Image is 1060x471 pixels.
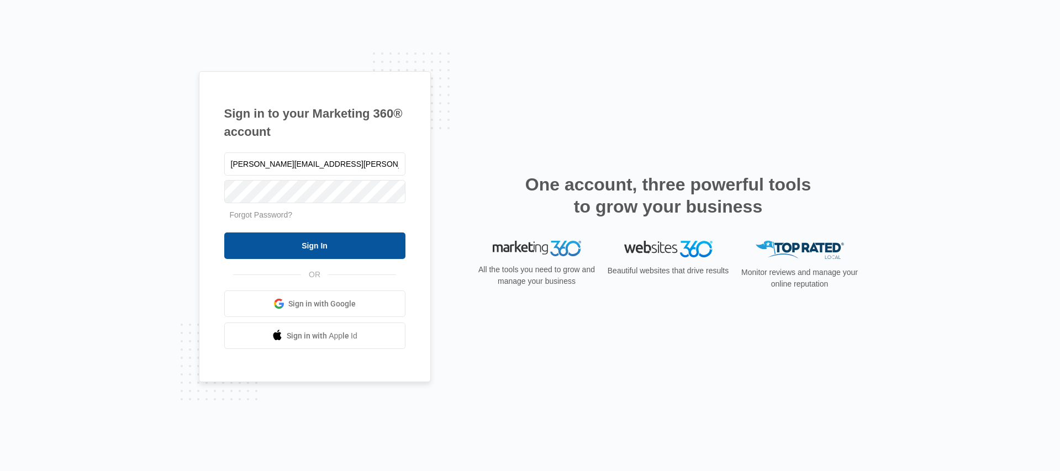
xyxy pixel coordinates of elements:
h1: Sign in to your Marketing 360® account [224,104,405,141]
a: Sign in with Apple Id [224,322,405,349]
input: Sign In [224,232,405,259]
input: Email [224,152,405,176]
span: OR [301,269,328,281]
p: All the tools you need to grow and manage your business [475,264,599,287]
a: Sign in with Google [224,290,405,317]
a: Forgot Password? [230,210,293,219]
img: Top Rated Local [756,241,844,259]
span: Sign in with Apple Id [287,330,357,342]
img: Websites 360 [624,241,713,257]
img: Marketing 360 [493,241,581,256]
span: Sign in with Google [288,298,356,310]
p: Beautiful websites that drive results [607,265,730,277]
h2: One account, three powerful tools to grow your business [522,173,815,218]
p: Monitor reviews and manage your online reputation [738,267,862,290]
